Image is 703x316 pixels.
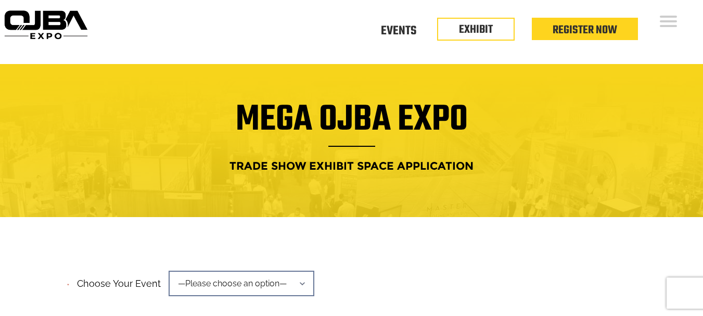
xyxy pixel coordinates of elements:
a: Register Now [553,21,617,39]
h4: Trade Show Exhibit Space Application [8,156,695,175]
span: —Please choose an option— [169,271,314,296]
a: EXHIBIT [459,21,493,39]
label: Choose your event [71,269,161,292]
h1: Mega OJBA Expo [8,105,695,147]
